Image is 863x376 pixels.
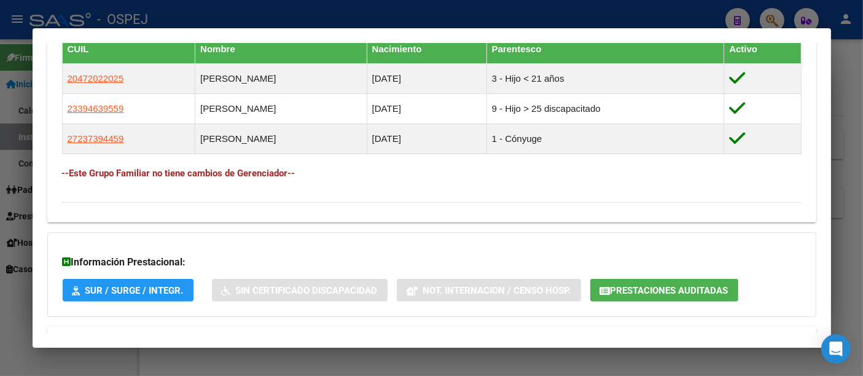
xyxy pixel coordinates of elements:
button: SUR / SURGE / INTEGR. [63,279,193,302]
h3: Información Prestacional: [63,255,801,270]
span: 23394639559 [68,103,124,114]
th: Nombre [195,35,367,64]
span: 20472022025 [68,73,124,84]
td: [DATE] [367,124,486,154]
button: Sin Certificado Discapacidad [212,279,388,302]
button: Not. Internacion / Censo Hosp. [397,279,581,302]
th: Parentesco [486,35,724,64]
td: [PERSON_NAME] [195,124,367,154]
span: SUR / SURGE / INTEGR. [85,285,184,296]
th: CUIL [62,35,195,64]
h4: --Este Grupo Familiar no tiene cambios de Gerenciador-- [62,166,802,180]
button: Prestaciones Auditadas [590,279,738,302]
div: Open Intercom Messenger [821,334,851,364]
td: 9 - Hijo > 25 discapacitado [486,94,724,124]
td: [DATE] [367,64,486,94]
span: 27237394459 [68,133,124,144]
td: [PERSON_NAME] [195,94,367,124]
th: Nacimiento [367,35,486,64]
td: 3 - Hijo < 21 años [486,64,724,94]
td: [DATE] [367,94,486,124]
th: Activo [724,35,801,64]
mat-expansion-panel-header: Aportes y Contribuciones del Afiliado: 20255530926 [47,327,816,356]
span: Not. Internacion / Censo Hosp. [423,285,571,296]
span: Sin Certificado Discapacidad [236,285,378,296]
td: [PERSON_NAME] [195,64,367,94]
span: Prestaciones Auditadas [611,285,728,296]
td: 1 - Cónyuge [486,124,724,154]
